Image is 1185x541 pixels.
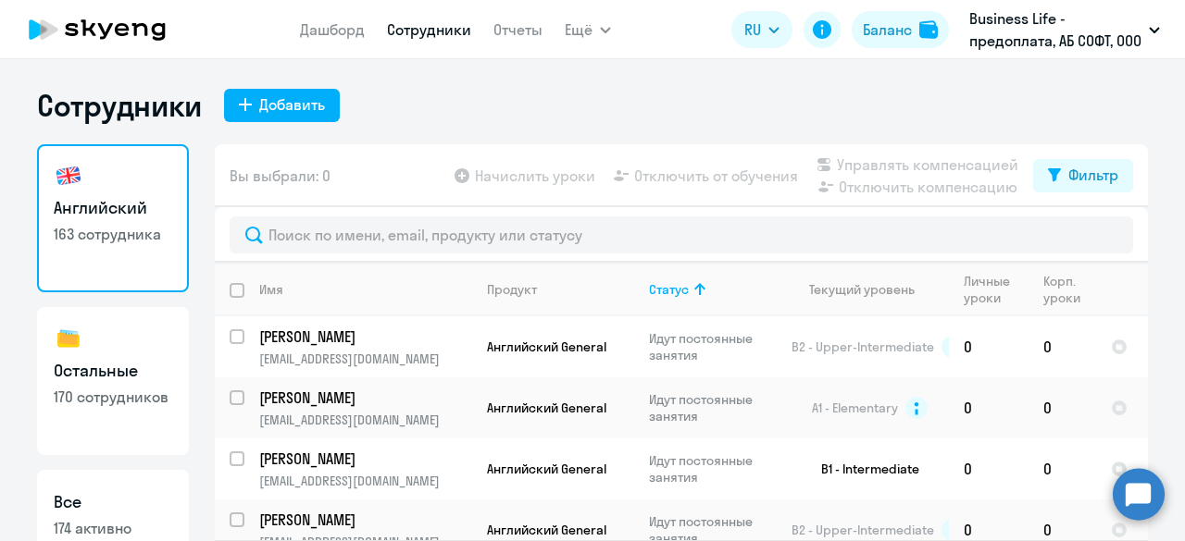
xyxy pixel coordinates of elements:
[1043,273,1083,306] div: Корп. уроки
[259,473,471,489] p: [EMAIL_ADDRESS][DOMAIN_NAME]
[387,20,471,39] a: Сотрудники
[852,11,949,48] button: Балансbalance
[54,490,172,514] h3: Все
[487,461,606,477] span: Английский General
[37,144,189,292] a: Английский163 сотрудника
[259,281,283,298] div: Имя
[487,281,537,298] div: Продукт
[54,324,83,353] img: others
[809,281,915,298] div: Текущий уровень
[54,224,172,244] p: 163 сотрудника
[259,510,471,530] a: [PERSON_NAME]
[649,330,776,363] p: Идут постоянные занятия
[259,412,471,428] p: [EMAIL_ADDRESS][DOMAIN_NAME]
[54,518,172,538] p: 174 активно
[259,449,468,469] p: [PERSON_NAME]
[649,452,776,486] p: Идут постоянные занятия
[54,359,172,383] h3: Остальные
[919,20,938,39] img: balance
[487,281,633,298] div: Продукт
[565,11,611,48] button: Ещё
[259,449,471,469] a: [PERSON_NAME]
[649,281,776,298] div: Статус
[1029,377,1096,438] td: 0
[1043,273,1095,306] div: Корп. уроки
[1068,164,1118,186] div: Фильтр
[565,18,592,41] span: Ещё
[792,338,934,355] span: B2 - Upper-Intermediate
[37,307,189,455] a: Остальные170 сотрудников
[964,273,1016,306] div: Личные уроки
[37,87,202,124] h1: Сотрудники
[792,281,948,298] div: Текущий уровень
[300,20,365,39] a: Дашборд
[230,216,1133,253] input: Поиск по имени, email, продукту или статусу
[731,11,792,48] button: RU
[224,89,340,122] button: Добавить
[259,326,468,347] p: [PERSON_NAME]
[1029,316,1096,377] td: 0
[259,93,325,116] div: Добавить
[964,273,1028,306] div: Личные уроки
[230,165,331,187] span: Вы выбрали: 0
[1029,438,1096,499] td: 0
[259,510,468,530] p: [PERSON_NAME]
[1033,159,1133,192] button: Фильтр
[949,377,1029,438] td: 0
[649,391,776,424] p: Идут постоянные занятия
[259,350,471,367] p: [EMAIL_ADDRESS][DOMAIN_NAME]
[792,522,934,538] span: B2 - Upper-Intermediate
[54,161,83,191] img: english
[777,438,949,499] td: B1 - Intermediate
[960,7,1169,52] button: Business Life - предоплата, АБ СОФТ, ООО
[744,18,761,41] span: RU
[54,387,172,407] p: 170 сотрудников
[487,338,606,355] span: Английский General
[259,387,471,408] a: [PERSON_NAME]
[259,326,471,347] a: [PERSON_NAME]
[649,281,689,298] div: Статус
[487,400,606,416] span: Английский General
[863,18,912,41] div: Баланс
[259,387,468,408] p: [PERSON_NAME]
[493,20,543,39] a: Отчеты
[949,438,1029,499] td: 0
[949,316,1029,377] td: 0
[487,522,606,538] span: Английский General
[259,281,471,298] div: Имя
[54,196,172,220] h3: Английский
[812,400,898,416] span: A1 - Elementary
[969,7,1141,52] p: Business Life - предоплата, АБ СОФТ, ООО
